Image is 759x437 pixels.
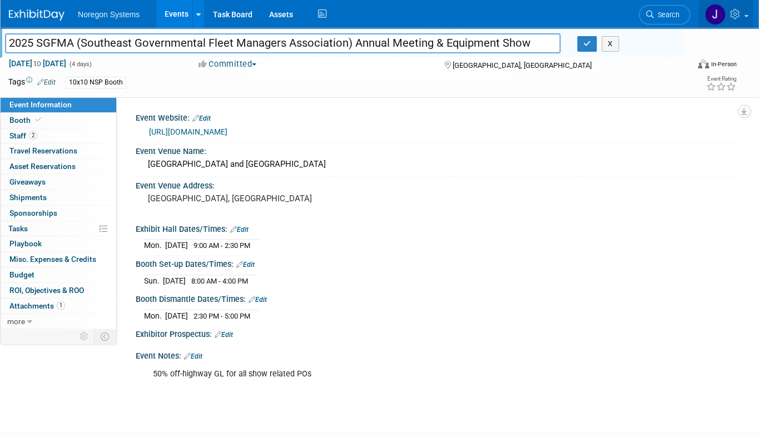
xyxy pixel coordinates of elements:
a: Staff2 [1,128,116,143]
span: [GEOGRAPHIC_DATA], [GEOGRAPHIC_DATA] [453,61,592,69]
div: Event Format [629,58,737,75]
a: Giveaways [1,175,116,190]
div: Event Venue Name: [136,143,737,157]
div: 50% off-highway GL for all show related POs [145,363,619,385]
td: Mon. [144,240,165,251]
td: Tags [8,76,56,89]
img: Format-Inperson.png [698,59,709,68]
div: Event Website: [136,110,737,124]
a: Budget [1,267,116,282]
span: more [7,317,25,326]
div: Booth Set-up Dates/Times: [136,256,737,270]
span: Event Information [9,100,72,109]
pre: [GEOGRAPHIC_DATA], [GEOGRAPHIC_DATA] [148,193,374,203]
span: 2:30 PM - 5:00 PM [194,312,250,320]
a: Edit [236,261,255,269]
td: [DATE] [163,275,186,286]
td: Personalize Event Tab Strip [75,329,94,344]
a: Edit [192,115,211,122]
span: Search [654,11,679,19]
a: Sponsorships [1,206,116,221]
span: 2 [29,131,37,140]
a: Edit [184,352,202,360]
a: Booth [1,113,116,128]
span: Sponsorships [9,208,57,217]
span: ROI, Objectives & ROO [9,286,84,295]
td: [DATE] [165,240,188,251]
a: Edit [230,226,249,234]
a: Edit [215,331,233,339]
a: Shipments [1,190,116,205]
div: Exhibit Hall Dates/Times: [136,221,737,235]
span: Budget [9,270,34,279]
td: Sun. [144,275,163,286]
span: to [32,59,43,68]
a: more [1,314,116,329]
a: Tasks [1,221,116,236]
td: Toggle Event Tabs [94,329,117,344]
div: Event Venue Address: [136,177,737,191]
div: Exhibitor Prospectus: [136,326,737,340]
div: Event Rating [706,76,736,82]
a: Travel Reservations [1,143,116,158]
button: Committed [195,58,261,70]
img: Johana Gil [705,4,726,25]
a: Event Information [1,97,116,112]
a: Misc. Expenses & Credits [1,252,116,267]
div: Booth Dismantle Dates/Times: [136,291,737,305]
a: Asset Reservations [1,159,116,174]
span: Staff [9,131,37,140]
a: Search [639,5,690,24]
div: In-Person [711,60,737,68]
span: Asset Reservations [9,162,76,171]
i: Booth reservation complete [36,117,41,123]
button: X [602,36,619,52]
a: ROI, Objectives & ROO [1,283,116,298]
span: Playbook [9,239,42,248]
div: Event Notes: [136,347,737,362]
span: Misc. Expenses & Credits [9,255,96,264]
span: 1 [57,301,65,310]
span: Tasks [8,224,28,233]
span: Booth [9,116,43,125]
td: Mon. [144,310,165,321]
div: [GEOGRAPHIC_DATA] and [GEOGRAPHIC_DATA] [144,156,728,173]
div: 10x10 NSP Booth [66,77,126,88]
a: Edit [37,78,56,86]
span: Giveaways [9,177,46,186]
span: [DATE] [DATE] [8,58,67,68]
a: [URL][DOMAIN_NAME] [149,127,227,136]
span: Shipments [9,193,47,202]
span: Noregon Systems [78,10,140,19]
span: 9:00 AM - 2:30 PM [194,241,250,250]
a: Edit [249,296,267,304]
span: Travel Reservations [9,146,77,155]
span: (4 days) [68,61,92,68]
a: Playbook [1,236,116,251]
span: 8:00 AM - 4:00 PM [191,277,248,285]
span: Attachments [9,301,65,310]
img: ExhibitDay [9,9,65,21]
a: Attachments1 [1,299,116,314]
td: [DATE] [165,310,188,321]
